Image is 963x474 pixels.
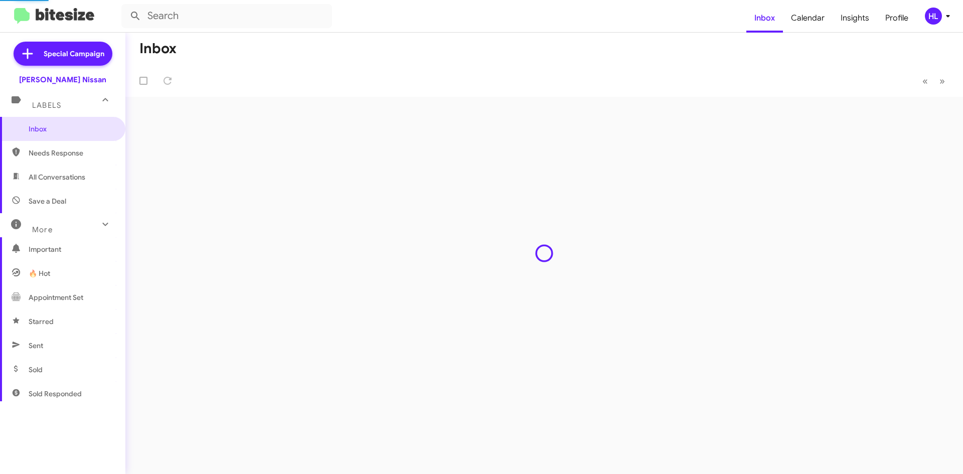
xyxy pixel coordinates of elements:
[29,148,114,158] span: Needs Response
[916,8,952,25] button: HL
[29,124,114,134] span: Inbox
[29,292,83,302] span: Appointment Set
[29,317,54,327] span: Starred
[917,71,951,91] nav: Page navigation example
[833,4,877,33] a: Insights
[916,71,934,91] button: Previous
[29,244,114,254] span: Important
[139,41,177,57] h1: Inbox
[877,4,916,33] a: Profile
[29,365,43,375] span: Sold
[29,389,82,399] span: Sold Responded
[29,341,43,351] span: Sent
[14,42,112,66] a: Special Campaign
[32,225,53,234] span: More
[121,4,332,28] input: Search
[29,172,85,182] span: All Conversations
[29,268,50,278] span: 🔥 Hot
[939,75,945,87] span: »
[925,8,942,25] div: HL
[32,101,61,110] span: Labels
[44,49,104,59] span: Special Campaign
[19,75,106,85] div: [PERSON_NAME] Nissan
[933,71,951,91] button: Next
[922,75,928,87] span: «
[746,4,783,33] a: Inbox
[783,4,833,33] a: Calendar
[29,196,66,206] span: Save a Deal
